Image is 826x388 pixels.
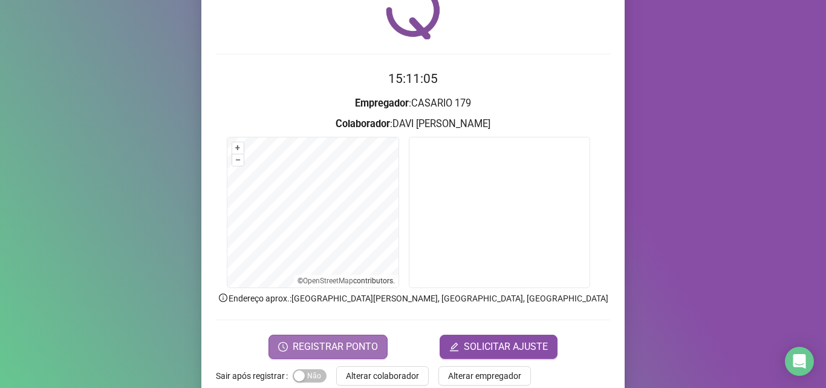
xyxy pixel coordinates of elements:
span: edit [449,342,459,352]
button: + [232,142,244,154]
span: Alterar empregador [448,369,521,383]
h3: : DAVI [PERSON_NAME] [216,116,610,132]
strong: Empregador [355,97,409,109]
div: Open Intercom Messenger [785,347,814,376]
span: REGISTRAR PONTO [293,340,378,354]
time: 15:11:05 [388,71,438,86]
a: OpenStreetMap [303,277,353,285]
span: SOLICITAR AJUSTE [464,340,548,354]
button: – [232,154,244,166]
label: Sair após registrar [216,366,293,386]
button: REGISTRAR PONTO [268,335,388,359]
span: Alterar colaborador [346,369,419,383]
button: editSOLICITAR AJUSTE [440,335,558,359]
button: Alterar empregador [438,366,531,386]
strong: Colaborador [336,118,390,130]
li: © contributors. [298,277,395,285]
p: Endereço aprox. : [GEOGRAPHIC_DATA][PERSON_NAME], [GEOGRAPHIC_DATA], [GEOGRAPHIC_DATA] [216,292,610,305]
span: info-circle [218,292,229,303]
button: Alterar colaborador [336,366,429,386]
h3: : CASARIO 179 [216,96,610,111]
span: clock-circle [278,342,288,352]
